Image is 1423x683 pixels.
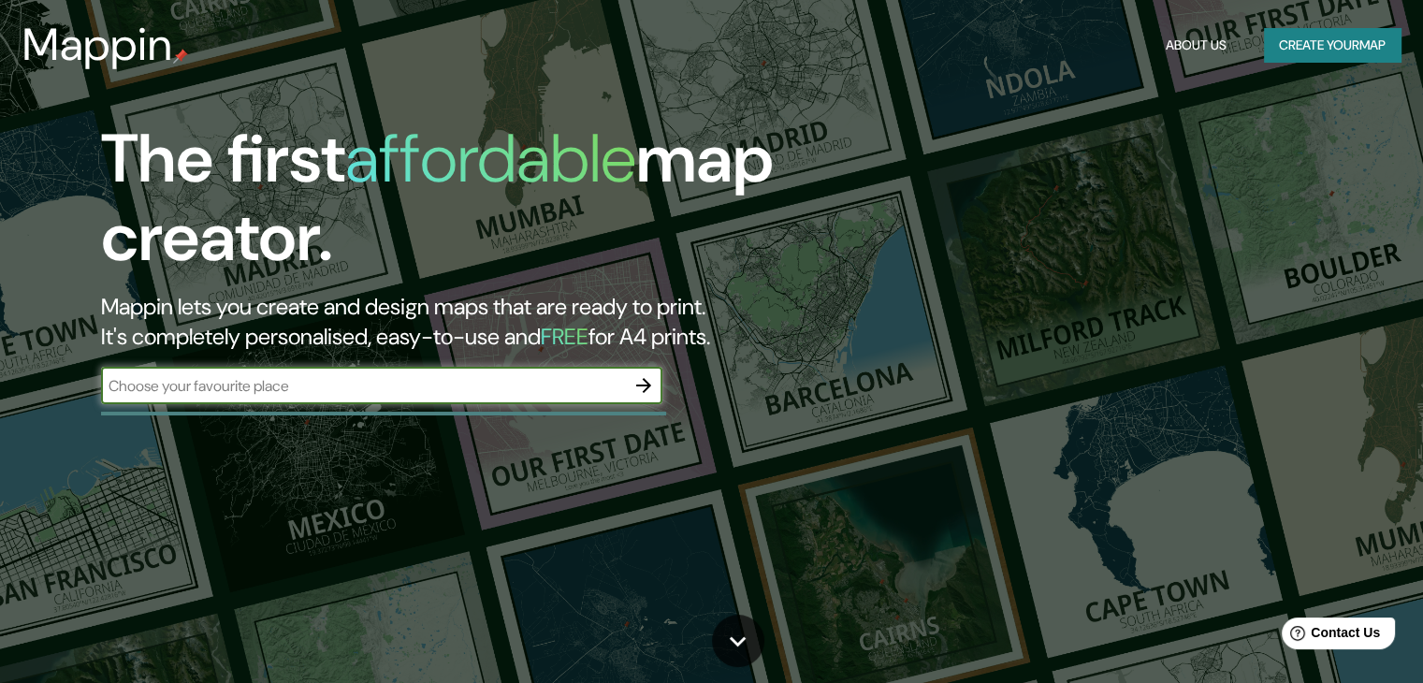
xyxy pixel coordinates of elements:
[1256,610,1402,662] iframe: Help widget launcher
[101,375,625,397] input: Choose your favourite place
[173,49,188,64] img: mappin-pin
[101,292,813,352] h2: Mappin lets you create and design maps that are ready to print. It's completely personalised, eas...
[345,115,636,202] h1: affordable
[541,322,588,351] h5: FREE
[1158,28,1234,63] button: About Us
[22,19,173,71] h3: Mappin
[101,120,813,292] h1: The first map creator.
[1264,28,1401,63] button: Create yourmap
